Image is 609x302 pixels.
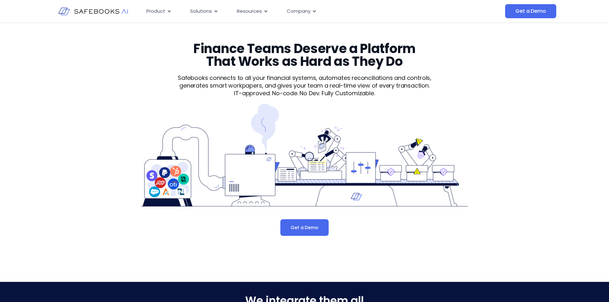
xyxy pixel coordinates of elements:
[141,104,468,206] img: Product 1
[287,8,310,15] span: Company
[280,219,328,236] a: Get a Demo
[515,8,546,14] span: Get a Demo
[505,4,556,18] a: Get a Demo
[141,5,441,18] div: Menu Toggle
[167,89,442,97] p: IT-approved. No-code. No Dev. Fully Customizable.
[141,5,441,18] nav: Menu
[146,8,165,15] span: Product
[167,74,442,89] p: Safebooks connects to all your financial systems, automates reconciliations and controls, generat...
[237,8,262,15] span: Resources
[181,42,428,68] h3: Finance Teams Deserve a Platform That Works as Hard as They Do
[190,8,212,15] span: Solutions
[291,224,318,231] span: Get a Demo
